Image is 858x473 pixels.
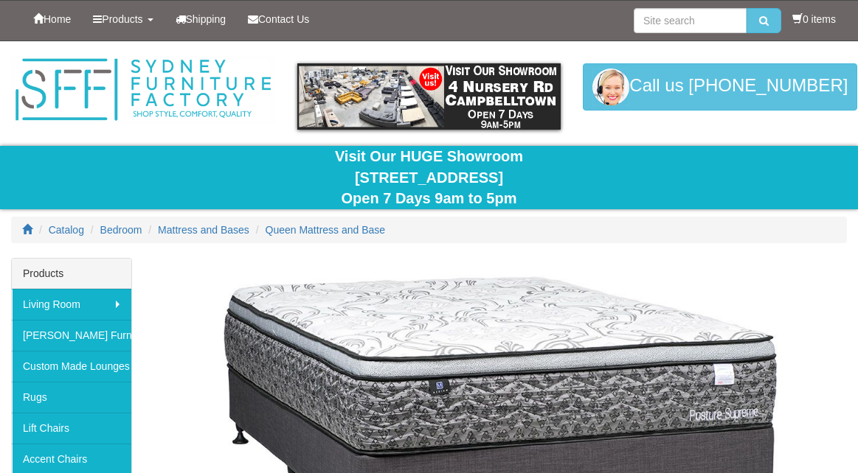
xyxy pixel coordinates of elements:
img: showroom.gif [297,63,561,130]
span: Home [44,13,71,25]
span: Products [102,13,142,25]
a: Custom Made Lounges [12,351,131,382]
input: Site search [634,8,747,33]
span: Contact Us [258,13,309,25]
a: Living Room [12,289,131,320]
div: Visit Our HUGE Showroom [STREET_ADDRESS] Open 7 Days 9am to 5pm [11,146,847,209]
li: 0 items [792,12,836,27]
a: Home [22,1,82,38]
a: Products [82,1,164,38]
a: Shipping [165,1,238,38]
a: Lift Chairs [12,413,131,444]
img: Sydney Furniture Factory [11,56,275,124]
a: Contact Us [237,1,320,38]
a: Mattress and Bases [158,224,249,236]
a: [PERSON_NAME] Furniture [12,320,131,351]
a: Bedroom [100,224,142,236]
span: Shipping [186,13,226,25]
a: Queen Mattress and Base [266,224,386,236]
a: Catalog [49,224,84,236]
a: Rugs [12,382,131,413]
div: Products [12,259,131,289]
